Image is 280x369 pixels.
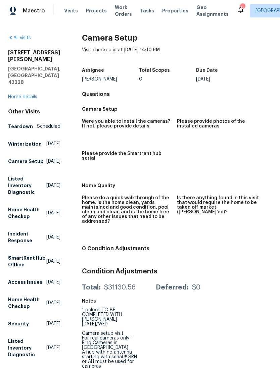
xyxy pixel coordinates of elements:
[8,158,44,165] h5: Camera Setup
[8,204,60,222] a: Home Health Checkup[DATE]
[196,4,229,17] span: Geo Assignments
[8,120,60,133] a: TeardownScheduled
[46,158,60,165] span: [DATE]
[177,196,267,214] h5: Is there anything found in this visit that would require the home to be taken off market ([PERSON...
[46,345,60,351] span: [DATE]
[82,182,272,189] h5: Home Quality
[46,182,60,189] span: [DATE]
[8,206,46,220] h5: Home Health Checkup
[46,300,60,306] span: [DATE]
[82,151,172,161] h5: Please provide the Smartrent hub serial
[240,4,245,11] div: 6
[82,35,272,41] h2: Camera Setup
[8,338,46,358] h5: Listed Inventory Diagnostic
[37,123,60,130] span: Scheduled
[8,296,46,310] h5: Home Health Checkup
[82,196,172,224] h5: Please do a quick walkthrough of the home. Is the home clean, yards maintained and good condition...
[46,234,60,241] span: [DATE]
[82,245,272,252] h4: 0 Condition Adjustments
[8,155,60,167] a: Camera Setup[DATE]
[86,7,107,14] span: Projects
[82,106,272,112] h5: Camera Setup
[82,268,272,275] h3: Condition Adjustments
[8,175,46,196] h5: Listed Inventory Diagnostic
[139,77,196,82] div: 0
[115,4,132,17] span: Work Orders
[82,91,272,98] h4: Questions
[8,318,60,330] a: Security[DATE]
[8,141,42,147] h5: Winterization
[140,8,154,13] span: Tasks
[8,65,60,86] h5: [GEOGRAPHIC_DATA], [GEOGRAPHIC_DATA] 43228
[82,284,101,291] div: Total:
[8,49,60,63] h2: [STREET_ADDRESS][PERSON_NAME]
[8,36,31,40] a: All visits
[177,119,267,128] h5: Please provide photos of the installed cameras
[23,7,45,14] span: Maestro
[82,68,104,73] h5: Assignee
[8,276,60,288] a: Access Issues[DATE]
[139,68,170,73] h5: Total Scopes
[82,77,139,82] div: [PERSON_NAME]
[192,284,200,291] div: $0
[8,173,60,198] a: Listed Inventory Diagnostic[DATE]
[64,7,78,14] span: Visits
[82,299,96,304] h5: Notes
[46,141,60,147] span: [DATE]
[162,7,188,14] span: Properties
[8,255,46,268] h5: SmartRent Hub Offline
[46,279,60,285] span: [DATE]
[46,258,60,265] span: [DATE]
[196,68,218,73] h5: Due Date
[46,210,60,216] span: [DATE]
[82,47,272,64] div: Visit checked in at:
[8,230,46,244] h5: Incident Response
[8,335,60,361] a: Listed Inventory Diagnostic[DATE]
[8,252,60,271] a: SmartRent Hub Offline[DATE]
[156,284,189,291] div: Deferred:
[196,77,253,82] div: [DATE]
[8,123,33,130] h5: Teardown
[8,95,37,99] a: Home details
[8,294,60,312] a: Home Health Checkup[DATE]
[8,228,60,247] a: Incident Response[DATE]
[82,119,172,128] h5: Were you able to install the cameras? If not, please provide details.
[8,320,29,327] h5: Security
[46,320,60,327] span: [DATE]
[8,138,60,150] a: Winterization[DATE]
[124,48,160,52] span: [DATE] 14:10 PM
[104,284,136,291] div: $31130.56
[8,279,42,285] h5: Access Issues
[8,108,60,115] div: Other Visits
